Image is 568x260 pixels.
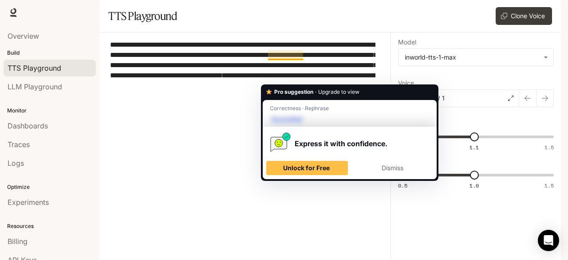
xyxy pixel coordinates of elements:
[469,182,479,189] span: 1.0
[544,182,554,189] span: 1.5
[398,182,407,189] span: 0.5
[398,80,414,86] p: Voice
[108,7,177,25] h1: TTS Playground
[496,7,552,25] button: Clone Voice
[398,39,416,45] p: Model
[405,53,539,62] div: inworld-tts-1-max
[398,49,553,66] div: inworld-tts-1-max
[469,144,479,151] span: 1.1
[544,144,554,151] span: 1.5
[538,230,559,251] div: Open Intercom Messenger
